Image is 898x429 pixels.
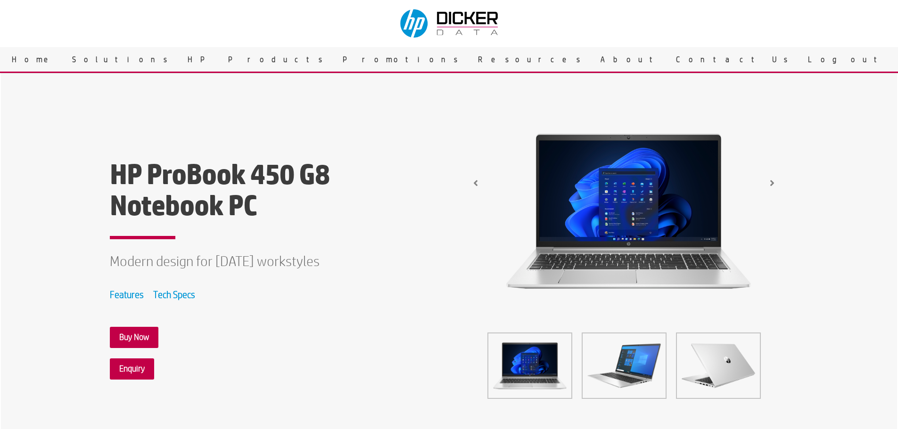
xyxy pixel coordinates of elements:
[506,120,751,303] img: 1647314587_6230069bdd266.jpg
[110,253,439,269] p: Modern design for [DATE] workstyles
[5,47,65,72] a: Home
[587,338,661,393] img: 1647314589_6230069d14efb.jpg
[801,47,893,72] a: Logout
[682,338,755,393] img: 1647314591_6230069fedbf9.jpg
[181,47,336,72] a: HP Products
[110,327,158,348] a: Buy Now
[110,358,154,380] a: Enquiry
[471,47,593,72] a: Resources
[336,47,471,72] a: Promotions
[669,47,801,72] a: Contact Us
[110,159,439,226] h1: HP ProBook 450 G8 Notebook PC
[395,5,506,42] img: Dicker Data & HP
[153,289,195,300] a: Tech Specs
[110,289,144,300] a: Features
[593,47,669,72] a: About
[65,47,181,72] a: Solutions
[493,338,567,393] img: 1647314587_6230069bdd266.jpg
